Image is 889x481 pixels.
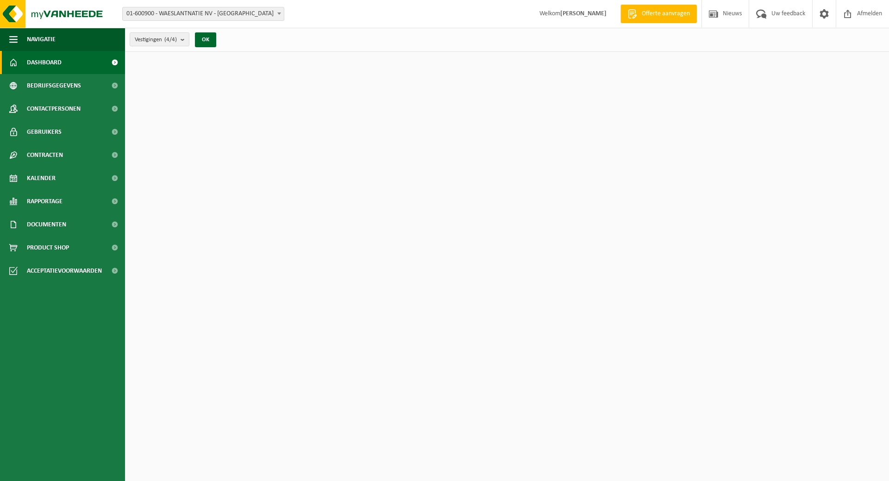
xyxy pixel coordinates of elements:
[123,7,284,20] span: 01-600900 - WAESLANTNATIE NV - ANTWERPEN
[27,74,81,97] span: Bedrijfsgegevens
[560,10,607,17] strong: [PERSON_NAME]
[27,259,102,282] span: Acceptatievoorwaarden
[620,5,697,23] a: Offerte aanvragen
[27,167,56,190] span: Kalender
[27,236,69,259] span: Product Shop
[27,120,62,144] span: Gebruikers
[27,97,81,120] span: Contactpersonen
[164,37,177,43] count: (4/4)
[27,213,66,236] span: Documenten
[27,144,63,167] span: Contracten
[195,32,216,47] button: OK
[27,190,63,213] span: Rapportage
[27,28,56,51] span: Navigatie
[27,51,62,74] span: Dashboard
[130,32,189,46] button: Vestigingen(4/4)
[122,7,284,21] span: 01-600900 - WAESLANTNATIE NV - ANTWERPEN
[135,33,177,47] span: Vestigingen
[639,9,692,19] span: Offerte aanvragen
